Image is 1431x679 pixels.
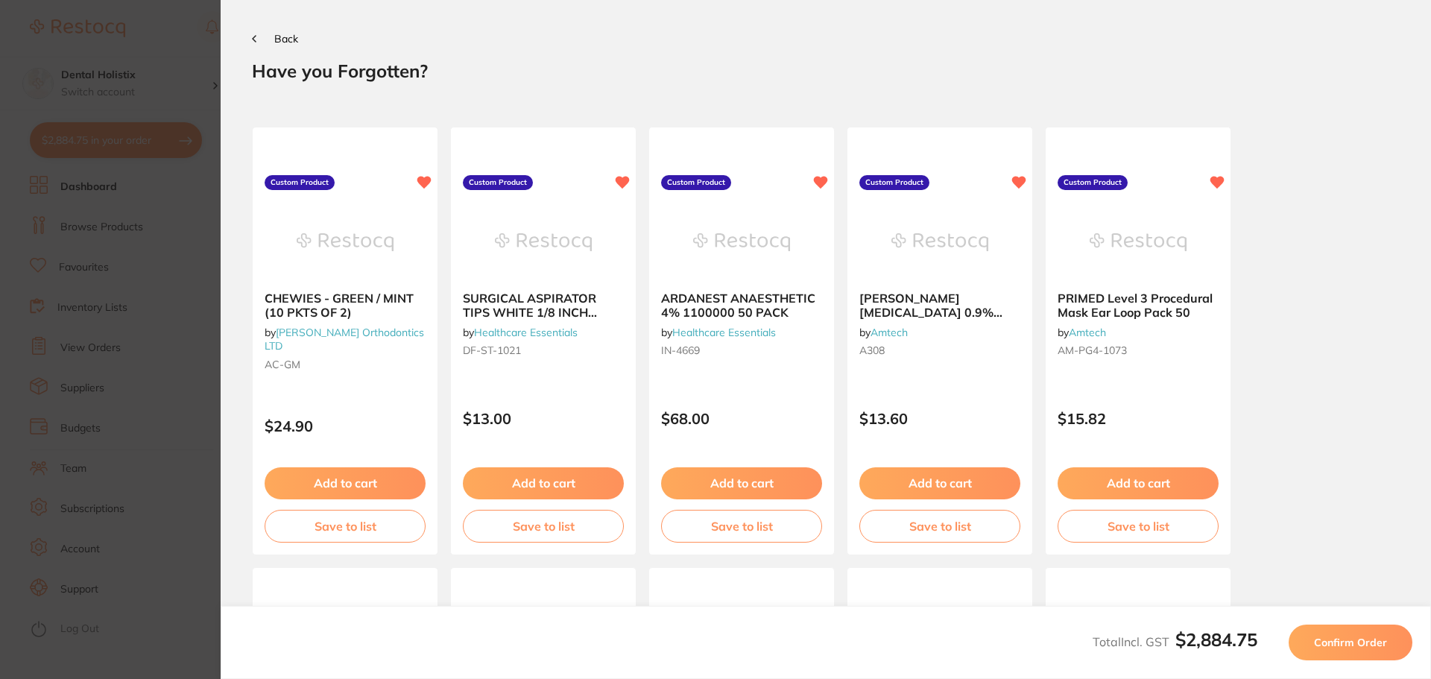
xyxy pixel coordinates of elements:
button: Add to cart [265,467,426,499]
p: $24.90 [265,417,426,435]
small: IN-4669 [661,344,822,356]
span: by [265,326,424,353]
button: Back [252,33,298,45]
label: Custom Product [661,175,731,190]
button: Confirm Order [1289,625,1412,660]
img: SURGICAL ASPIRATOR TIPS WHITE 1/8 INCH 25/BAG [495,205,592,280]
span: Back [274,32,298,45]
label: Custom Product [463,175,533,190]
span: Confirm Order [1314,636,1387,649]
p: $13.00 [463,410,624,427]
a: [PERSON_NAME] Orthodontics LTD [265,326,424,353]
p: $15.82 [1058,410,1219,427]
small: DF-ST-1021 [463,344,624,356]
small: AC-GM [265,359,426,370]
b: SURGICAL ASPIRATOR TIPS WHITE 1/8 INCH 25/BAG [463,291,624,319]
label: Custom Product [265,175,335,190]
button: Add to cart [859,467,1020,499]
p: $68.00 [661,410,822,427]
span: by [661,326,776,339]
b: Baxter Sodium Chloride 0.9% (Saline) IV Bag 250ml (AHB1322) [859,291,1020,319]
p: $13.60 [859,410,1020,427]
button: Save to list [661,510,822,543]
a: Amtech [1069,326,1106,339]
img: Baxter Sodium Chloride 0.9% (Saline) IV Bag 250ml (AHB1322) [891,205,988,280]
button: Save to list [463,510,624,543]
label: Custom Product [859,175,929,190]
a: Amtech [871,326,908,339]
a: Healthcare Essentials [672,326,776,339]
button: Add to cart [661,467,822,499]
small: A308 [859,344,1020,356]
span: by [859,326,908,339]
b: ARDANEST ANAESTHETIC 4% 1100000 50 PACK [661,291,822,319]
button: Add to cart [1058,467,1219,499]
img: ARDANEST ANAESTHETIC 4% 1100000 50 PACK [693,205,790,280]
b: PRIMED Level 3 Procedural Mask Ear Loop Pack 50 [1058,291,1219,319]
button: Save to list [859,510,1020,543]
h2: Have you Forgotten? [252,60,1400,82]
span: by [463,326,578,339]
span: by [1058,326,1106,339]
img: PRIMED Level 3 Procedural Mask Ear Loop Pack 50 [1090,205,1187,280]
small: AM-PG4-1073 [1058,344,1219,356]
img: CHEWIES - GREEN / MINT (10 PKTS OF 2) [297,205,394,280]
span: Total Incl. GST [1093,634,1257,649]
button: Add to cart [463,467,624,499]
button: Save to list [265,510,426,543]
label: Custom Product [1058,175,1128,190]
b: CHEWIES - GREEN / MINT (10 PKTS OF 2) [265,291,426,319]
b: $2,884.75 [1175,628,1257,651]
button: Save to list [1058,510,1219,543]
a: Healthcare Essentials [474,326,578,339]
